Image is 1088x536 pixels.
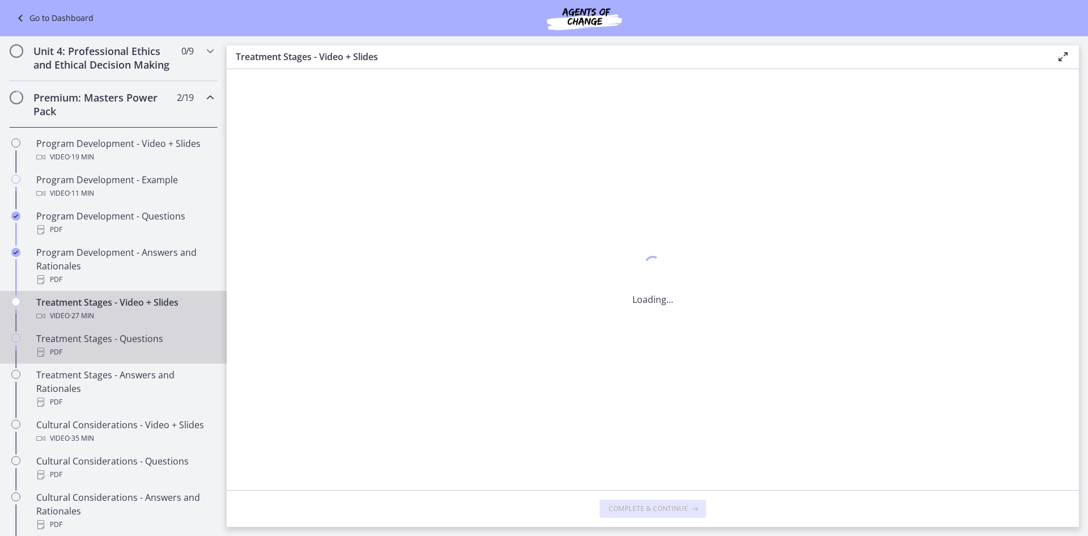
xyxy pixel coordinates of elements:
p: Loading... [632,293,673,306]
div: PDF [36,468,213,482]
div: Cultural Considerations - Questions [36,454,213,482]
h2: Premium: Masters Power Pack [33,91,172,118]
i: Completed [11,212,20,221]
div: Video [36,309,213,323]
span: · 19 min [70,150,94,164]
div: PDF [36,345,213,359]
span: 2 / 19 [177,91,193,104]
div: Cultural Considerations - Video + Slides [36,418,213,445]
div: PDF [36,395,213,409]
div: Treatment Stages - Answers and Rationales [36,368,213,409]
div: PDF [36,518,213,531]
div: 1 [632,253,673,279]
div: PDF [36,223,213,237]
button: Complete & continue [600,500,706,518]
span: · 11 min [70,187,94,200]
div: Program Development - Example [36,173,213,200]
a: Go to Dashboard [14,11,93,25]
div: Treatment Stages - Questions [36,332,213,359]
div: Program Development - Answers and Rationales [36,246,213,286]
i: Completed [11,248,20,257]
div: Program Development - Questions [36,209,213,237]
span: Complete & continue [609,504,688,513]
div: Video [36,150,213,164]
span: · 35 min [70,432,94,445]
div: Treatment Stages - Video + Slides [36,296,213,323]
span: 0 / 9 [181,44,193,58]
img: Agents of Change Social Work Test Prep [516,5,652,32]
div: PDF [36,273,213,286]
h2: Unit 4: Professional Ethics and Ethical Decision Making [33,44,172,71]
span: · 27 min [70,309,94,323]
div: Cultural Considerations - Answers and Rationales [36,491,213,531]
div: Video [36,187,213,200]
div: Program Development - Video + Slides [36,137,213,164]
div: Video [36,432,213,445]
h3: Treatment Stages - Video + Slides [236,50,1038,64]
